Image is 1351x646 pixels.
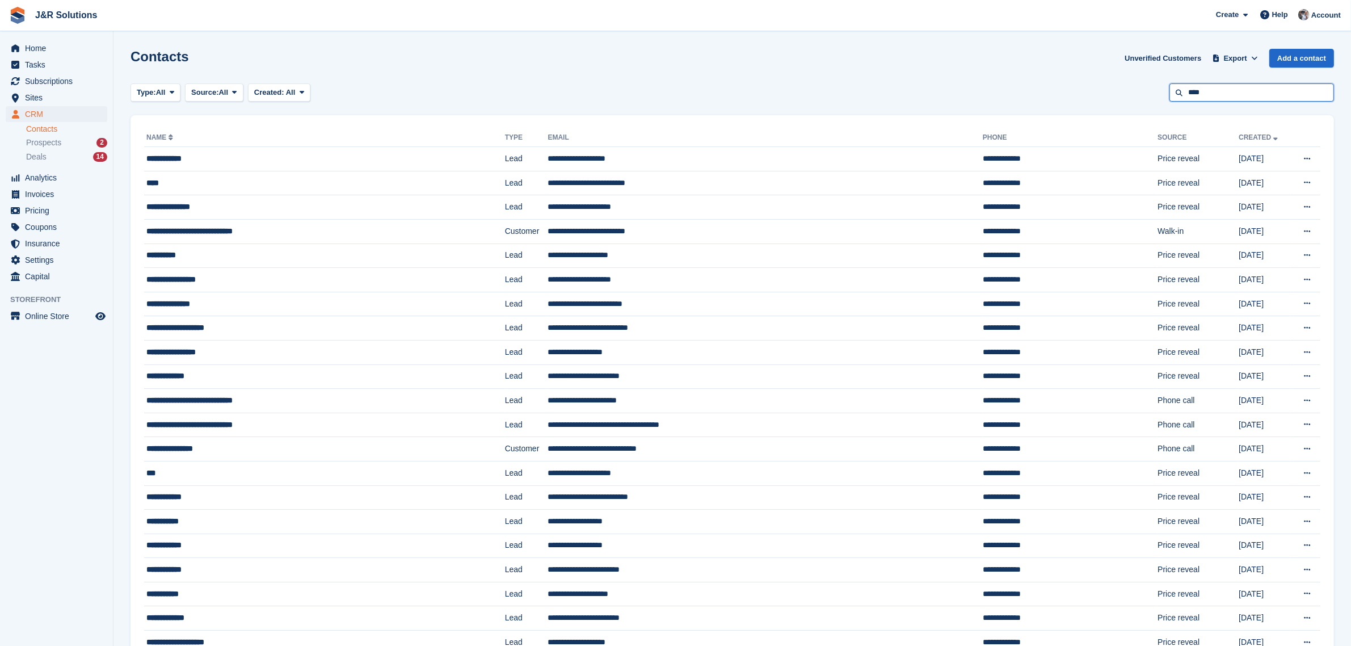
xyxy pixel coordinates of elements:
[505,437,548,462] td: Customer
[131,83,180,102] button: Type: All
[26,137,61,148] span: Prospects
[1210,49,1260,68] button: Export
[1272,9,1288,20] span: Help
[1239,292,1290,316] td: [DATE]
[6,170,107,186] a: menu
[137,87,156,98] span: Type:
[25,186,93,202] span: Invoices
[1158,558,1239,582] td: Price reveal
[1239,316,1290,341] td: [DATE]
[25,73,93,89] span: Subscriptions
[248,83,310,102] button: Created: All
[1158,413,1239,437] td: Phone call
[505,461,548,485] td: Lead
[26,151,107,163] a: Deals 14
[505,244,548,268] td: Lead
[1239,268,1290,292] td: [DATE]
[1224,53,1247,64] span: Export
[1158,195,1239,220] td: Price reveal
[1158,129,1239,147] th: Source
[505,534,548,558] td: Lead
[6,252,107,268] a: menu
[1239,485,1290,510] td: [DATE]
[6,269,107,284] a: menu
[286,88,296,97] span: All
[1216,9,1239,20] span: Create
[6,308,107,324] a: menu
[1239,558,1290,582] td: [DATE]
[9,7,26,24] img: stora-icon-8386f47178a22dfd0bd8f6a31ec36ba5ce8667c1dd55bd0f319d3a0aa187defe.svg
[505,268,548,292] td: Lead
[505,413,548,437] td: Lead
[31,6,102,24] a: J&R Solutions
[1239,510,1290,534] td: [DATE]
[1158,364,1239,389] td: Price reveal
[25,252,93,268] span: Settings
[1239,195,1290,220] td: [DATE]
[26,152,47,162] span: Deals
[1239,340,1290,364] td: [DATE]
[1158,219,1239,244] td: Walk-in
[1158,340,1239,364] td: Price reveal
[1158,171,1239,195] td: Price reveal
[983,129,1158,147] th: Phone
[26,124,107,135] a: Contacts
[1239,582,1290,606] td: [DATE]
[1158,244,1239,268] td: Price reveal
[1298,9,1310,20] img: Steve Revell
[1120,49,1206,68] a: Unverified Customers
[1158,389,1239,413] td: Phone call
[505,606,548,631] td: Lead
[1239,437,1290,462] td: [DATE]
[191,87,218,98] span: Source:
[505,558,548,582] td: Lead
[25,170,93,186] span: Analytics
[505,510,548,534] td: Lead
[1158,147,1239,171] td: Price reveal
[131,49,189,64] h1: Contacts
[10,294,113,305] span: Storefront
[6,106,107,122] a: menu
[6,40,107,56] a: menu
[6,219,107,235] a: menu
[25,269,93,284] span: Capital
[505,316,548,341] td: Lead
[1239,171,1290,195] td: [DATE]
[6,73,107,89] a: menu
[185,83,243,102] button: Source: All
[505,485,548,510] td: Lead
[25,40,93,56] span: Home
[93,152,107,162] div: 14
[1239,413,1290,437] td: [DATE]
[1269,49,1334,68] a: Add a contact
[505,364,548,389] td: Lead
[26,137,107,149] a: Prospects 2
[156,87,166,98] span: All
[1239,219,1290,244] td: [DATE]
[505,389,548,413] td: Lead
[505,219,548,244] td: Customer
[505,129,548,147] th: Type
[25,308,93,324] span: Online Store
[1239,389,1290,413] td: [DATE]
[1158,534,1239,558] td: Price reveal
[6,186,107,202] a: menu
[1239,534,1290,558] td: [DATE]
[25,203,93,219] span: Pricing
[505,171,548,195] td: Lead
[1239,606,1290,631] td: [DATE]
[25,57,93,73] span: Tasks
[1158,606,1239,631] td: Price reveal
[6,57,107,73] a: menu
[1239,461,1290,485] td: [DATE]
[505,582,548,606] td: Lead
[1158,510,1239,534] td: Price reveal
[1239,147,1290,171] td: [DATE]
[25,236,93,251] span: Insurance
[96,138,107,148] div: 2
[1158,268,1239,292] td: Price reveal
[1158,582,1239,606] td: Price reveal
[505,147,548,171] td: Lead
[94,309,107,323] a: Preview store
[505,292,548,316] td: Lead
